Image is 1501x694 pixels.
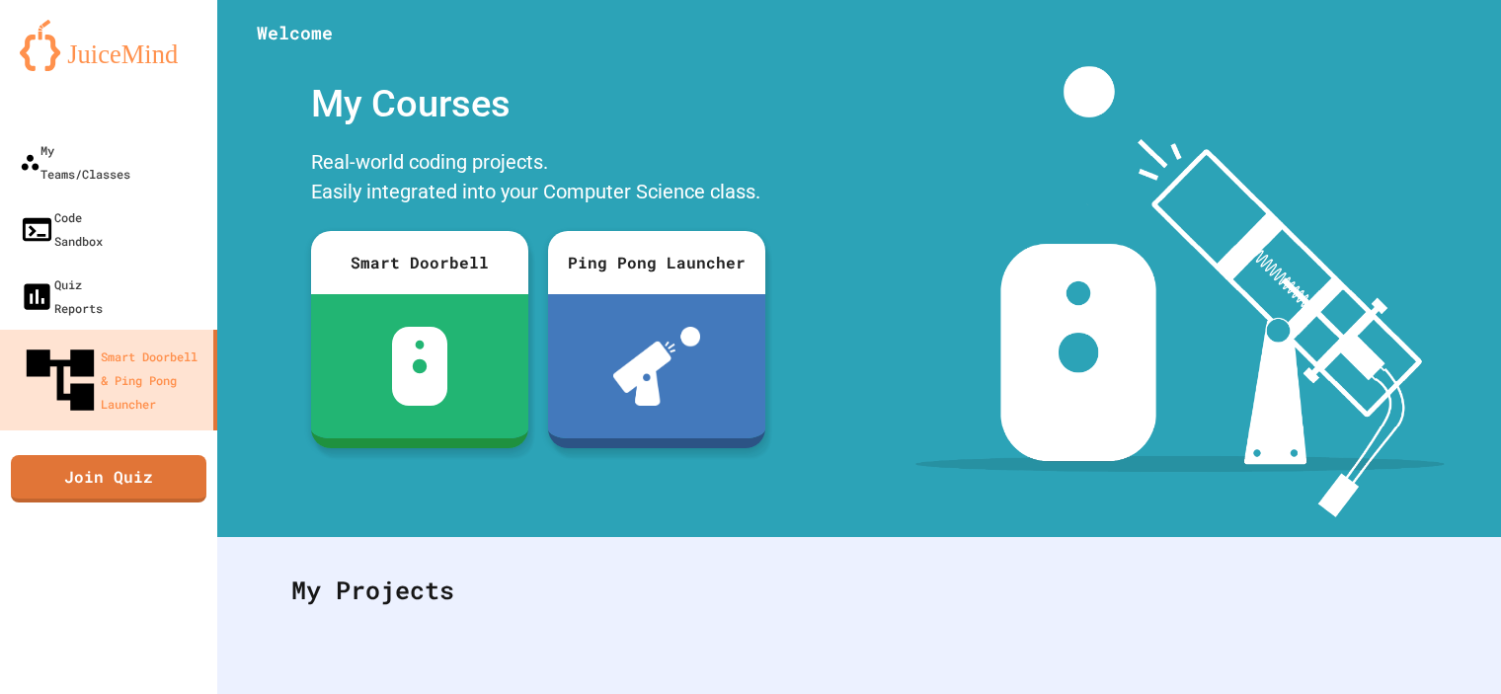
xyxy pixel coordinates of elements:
a: Join Quiz [11,455,206,502]
img: ppl-with-ball.png [613,327,701,406]
div: Smart Doorbell & Ping Pong Launcher [20,340,205,421]
div: Code Sandbox [20,205,103,253]
img: sdb-white.svg [392,327,448,406]
div: Quiz Reports [20,272,103,320]
div: Ping Pong Launcher [548,231,765,294]
div: My Projects [272,552,1447,629]
img: banner-image-my-projects.png [915,66,1445,517]
div: Smart Doorbell [311,231,528,294]
img: logo-orange.svg [20,20,197,71]
div: My Courses [301,66,775,142]
div: My Teams/Classes [20,138,130,186]
div: Real-world coding projects. Easily integrated into your Computer Science class. [301,142,775,216]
